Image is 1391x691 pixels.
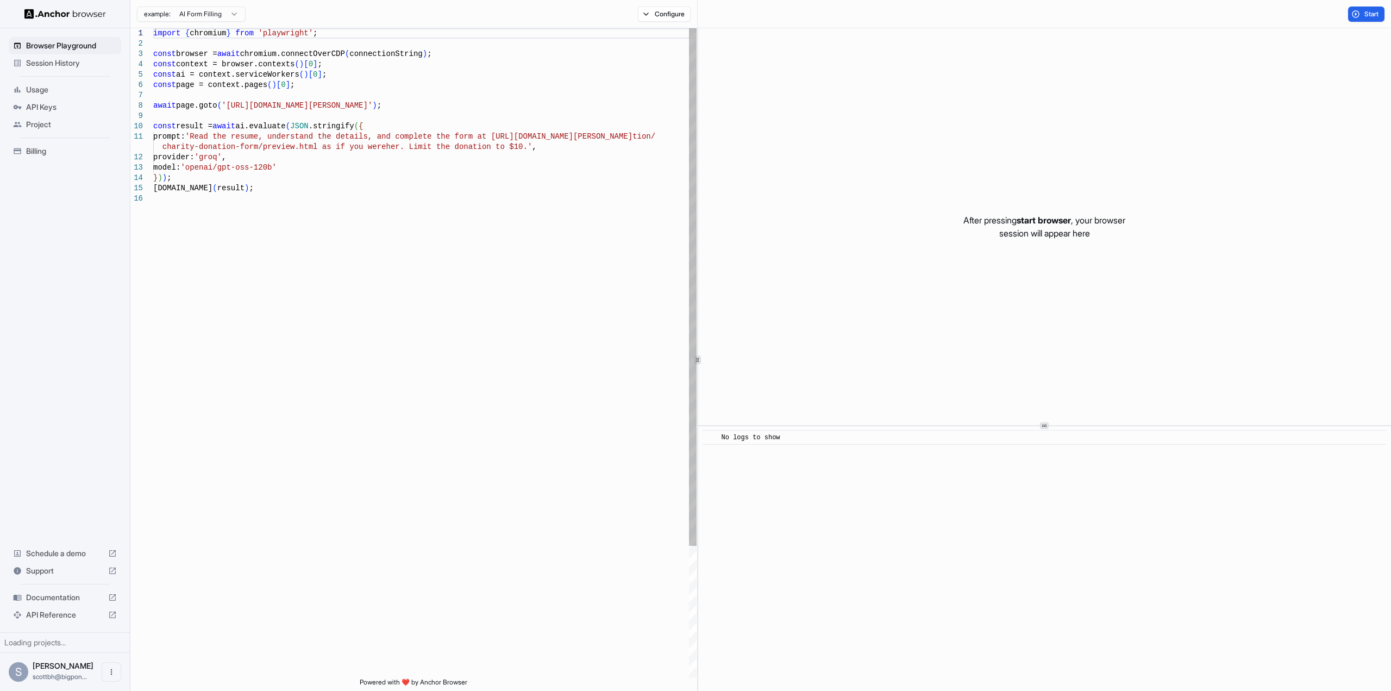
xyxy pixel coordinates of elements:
div: 2 [130,39,143,49]
span: [ [277,80,281,89]
button: Open menu [102,662,121,682]
span: Billing [26,146,117,157]
span: Documentation [26,592,104,603]
span: import [153,29,180,38]
span: Usage [26,84,117,95]
div: Project [9,116,121,133]
span: ) [245,184,249,192]
span: browser = [176,49,217,58]
span: ) [372,101,377,110]
div: 10 [130,121,143,132]
span: ) [299,60,304,69]
div: 6 [130,80,143,90]
span: const [153,60,176,69]
div: Usage [9,81,121,98]
div: 12 [130,152,143,163]
span: ; [290,80,295,89]
span: 'playwright' [258,29,313,38]
span: ( [212,184,217,192]
span: ( [299,70,304,79]
div: 3 [130,49,143,59]
div: S [9,662,28,682]
span: No logs to show [722,434,780,441]
span: ( [267,80,272,89]
span: ​ [708,432,713,443]
span: 0 [313,70,317,79]
span: prompt: [153,132,185,141]
span: await [153,101,176,110]
span: ( [354,122,359,130]
span: , [222,153,226,161]
span: charity-donation-form/preview.html as if you were [162,142,386,151]
span: await [217,49,240,58]
span: ( [217,101,222,110]
div: Documentation [9,589,121,606]
div: Schedule a demo [9,545,121,562]
span: Powered with ❤️ by Anchor Browser [360,678,467,691]
div: Loading projects... [4,637,126,648]
div: 16 [130,194,143,204]
span: [DOMAIN_NAME] [153,184,212,192]
span: example: [144,10,171,18]
span: chromium [190,29,226,38]
span: model: [153,163,180,172]
span: ai = context.serviceWorkers [176,70,299,79]
span: 0 [281,80,285,89]
span: Project [26,119,117,130]
div: 8 [130,101,143,111]
span: ; [427,49,431,58]
span: { [185,29,190,38]
span: ] [313,60,317,69]
span: result = [176,122,212,130]
span: ) [158,173,162,182]
span: ( [286,122,290,130]
span: Support [26,565,104,576]
span: 0 [309,60,313,69]
span: ; [322,70,327,79]
span: ] [317,70,322,79]
span: API Keys [26,102,117,113]
div: 1 [130,28,143,39]
span: ) [304,70,308,79]
span: ; [317,60,322,69]
span: .stringify [309,122,354,130]
span: connectionString [349,49,422,58]
span: lete the form at [URL][DOMAIN_NAME][PERSON_NAME] [413,132,632,141]
div: 14 [130,173,143,183]
span: API Reference [26,609,104,620]
span: ] [286,80,290,89]
span: from [235,29,254,38]
span: const [153,122,176,130]
div: 15 [130,183,143,194]
div: 5 [130,70,143,80]
span: Session History [26,58,117,69]
span: const [153,70,176,79]
span: await [212,122,235,130]
span: Schedule a demo [26,548,104,559]
span: ; [313,29,317,38]
span: Start [1364,10,1380,18]
span: tion/ [632,132,655,141]
span: ; [167,173,171,182]
span: ; [249,184,253,192]
span: scottbh@bigpond.net.au [33,673,87,681]
span: ; [377,101,381,110]
div: 11 [130,132,143,142]
div: Billing [9,142,121,160]
span: her. Limit the donation to $10.' [386,142,532,151]
span: { [359,122,363,130]
span: page.goto [176,101,217,110]
p: After pressing , your browser session will appear here [963,214,1125,240]
button: Configure [638,7,691,22]
span: page = context.pages [176,80,267,89]
span: JSON [290,122,309,130]
span: '[URL][DOMAIN_NAME][PERSON_NAME]' [222,101,372,110]
span: start browser [1017,215,1071,226]
div: Support [9,562,121,580]
span: ) [162,173,167,182]
span: Browser Playground [26,40,117,51]
div: Session History [9,54,121,72]
span: , [532,142,536,151]
div: 9 [130,111,143,121]
span: result [217,184,245,192]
